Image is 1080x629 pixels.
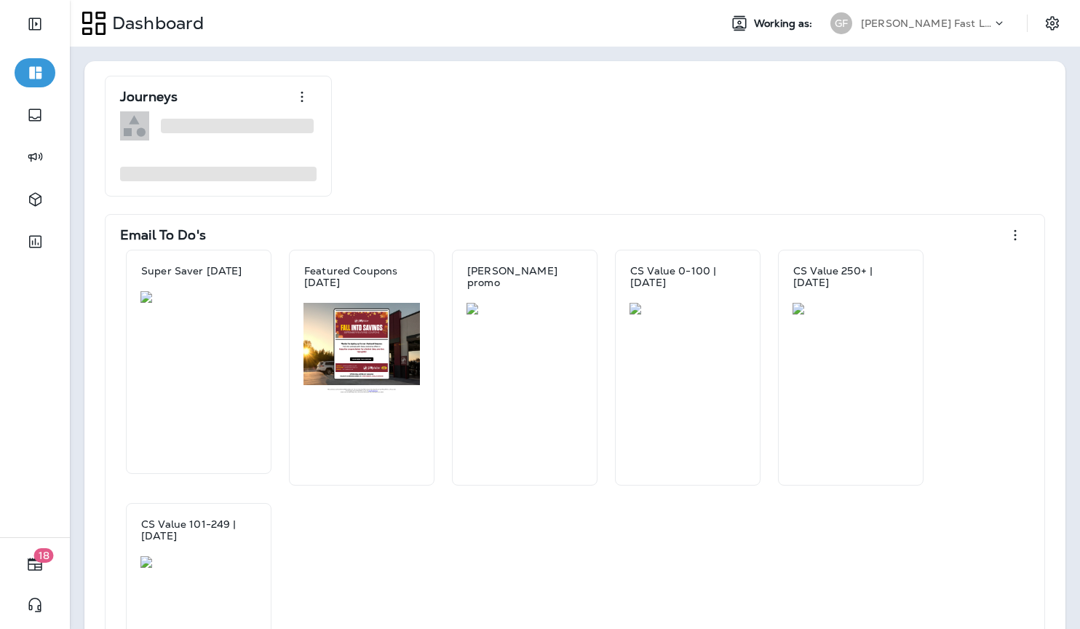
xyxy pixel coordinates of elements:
[15,9,55,39] button: Expand Sidebar
[141,518,256,542] p: CS Value 101-249 | [DATE]
[34,548,54,563] span: 18
[140,291,257,303] img: c23a199c-a6dd-400d-bd8b-ca4309ff6424.jpg
[630,303,746,314] img: c4e3635d-6551-447b-81f3-863d87876acd.jpg
[140,556,257,568] img: e1f830e9-3352-42d6-9ef2-72d0745c5042.jpg
[830,12,852,34] div: GF
[106,12,204,34] p: Dashboard
[793,303,909,314] img: 841fc751-04e8-431d-a60a-442040b20504.jpg
[120,228,206,242] p: Email To Do's
[15,550,55,579] button: 18
[630,265,745,288] p: CS Value 0-100 | [DATE]
[303,303,420,394] img: 71d5834e-40c0-4ba6-b22d-9e720cfe2b9b.jpg
[467,265,582,288] p: [PERSON_NAME] promo
[466,303,583,314] img: f6ac0171-7e62-4aed-a020-28cf8518778f.jpg
[754,17,816,30] span: Working as:
[1039,10,1065,36] button: Settings
[861,17,992,29] p: [PERSON_NAME] Fast Lube dba [PERSON_NAME]
[141,265,242,277] p: Super Saver [DATE]
[793,265,908,288] p: CS Value 250+ | [DATE]
[304,265,419,288] p: Featured Coupons [DATE]
[120,90,178,104] p: Journeys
